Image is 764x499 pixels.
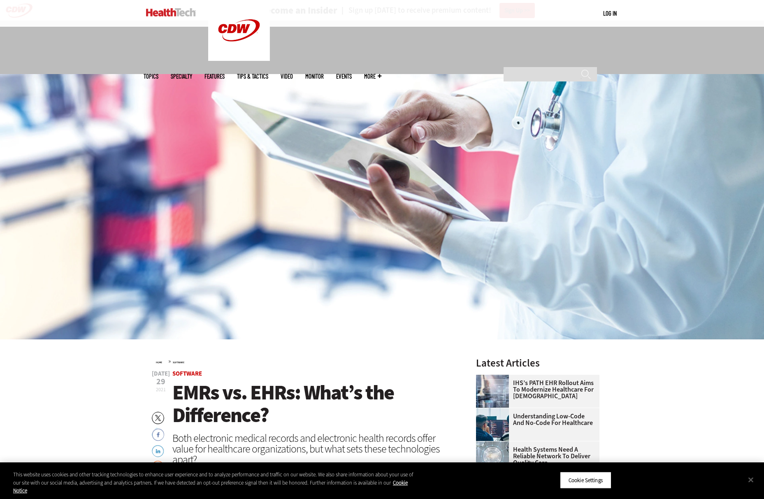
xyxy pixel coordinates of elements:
button: Cookie Settings [560,471,611,489]
div: » [156,358,455,364]
a: More information about your privacy [13,479,408,494]
img: Healthcare networking [476,441,509,474]
a: Software [173,361,184,364]
span: More [364,73,381,79]
a: Coworkers coding [476,408,513,415]
div: Both electronic medical records and electronic health records offer value for healthcare organiza... [172,433,455,465]
span: 29 [152,378,170,386]
span: EMRs vs. EHRs: What’s the Difference? [172,379,394,429]
img: Home [146,8,196,16]
img: Coworkers coding [476,408,509,441]
div: User menu [603,9,617,18]
div: This website uses cookies and other tracking technologies to enhance user experience and to analy... [13,471,420,495]
a: Tips & Tactics [237,73,268,79]
a: Health Systems Need a Reliable Network To Deliver Quality Care [476,446,594,466]
a: Video [281,73,293,79]
button: Close [742,471,760,489]
a: Log in [603,9,617,17]
a: Home [156,361,162,364]
span: Topics [144,73,158,79]
a: IHS’s PATH EHR Rollout Aims to Modernize Healthcare for [DEMOGRAPHIC_DATA] [476,380,594,399]
a: Features [204,73,225,79]
a: Healthcare networking [476,441,513,448]
span: Specialty [171,73,192,79]
span: 2021 [156,386,166,393]
a: MonITor [305,73,324,79]
a: CDW [208,54,270,63]
img: Electronic health records [476,375,509,408]
h3: Latest Articles [476,358,599,368]
a: Events [336,73,352,79]
a: Electronic health records [476,375,513,381]
a: Understanding Low-Code and No-Code for Healthcare [476,413,594,426]
span: [DATE] [152,371,170,377]
a: Software [172,369,202,378]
